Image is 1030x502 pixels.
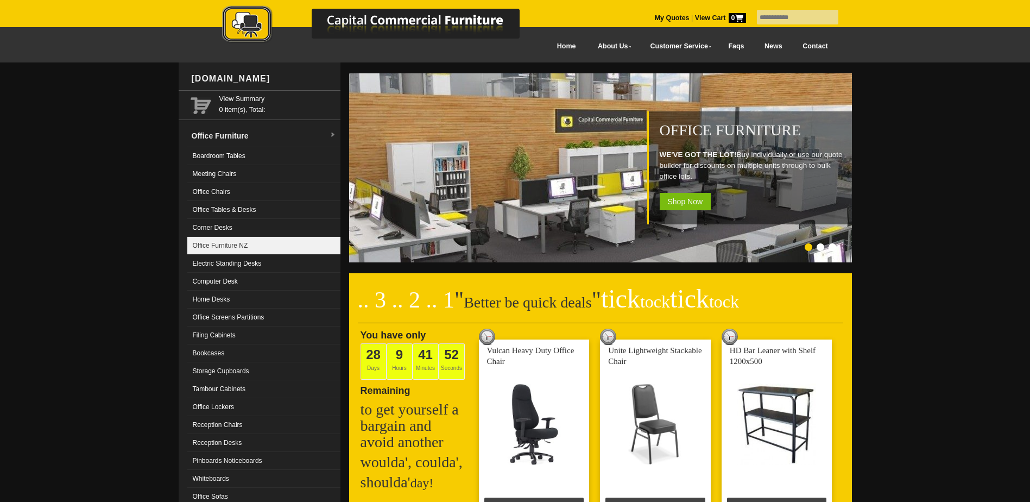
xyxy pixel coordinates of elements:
[410,476,434,490] span: day!
[187,416,340,434] a: Reception Chairs
[219,93,336,104] a: View Summary
[655,14,690,22] a: My Quotes
[805,243,812,251] li: Page dot 1
[192,5,572,48] a: Capital Commercial Furniture Logo
[187,255,340,273] a: Electric Standing Desks
[792,34,838,59] a: Contact
[361,401,469,450] h2: to get yourself a bargain and avoid another
[187,327,340,344] a: Filing Cabinets
[187,362,340,380] a: Storage Cupboards
[192,5,572,45] img: Capital Commercial Furniture Logo
[444,347,459,362] span: 52
[187,380,340,398] a: Tambour Cabinets
[366,347,381,362] span: 28
[693,14,745,22] a: View Cart0
[586,34,638,59] a: About Us
[695,14,746,22] strong: View Cart
[187,291,340,309] a: Home Desks
[722,329,738,345] img: tick tock deal clock
[187,219,340,237] a: Corner Desks
[187,470,340,488] a: Whiteboards
[454,287,464,312] span: "
[660,193,711,210] span: Shop Now
[729,13,746,23] span: 0
[361,330,426,341] span: You have only
[187,183,340,201] a: Office Chairs
[187,309,340,327] a: Office Screens Partitions
[187,398,340,416] a: Office Lockers
[187,344,340,362] a: Bookcases
[187,62,340,95] div: [DOMAIN_NAME]
[396,347,403,362] span: 9
[187,147,340,165] a: Boardroom Tables
[592,287,739,312] span: "
[361,474,469,491] h2: shoulda'
[187,434,340,452] a: Reception Desks
[660,150,737,159] strong: WE'VE GOT THE LOT!
[187,165,340,183] a: Meeting Chairs
[660,122,846,139] h1: Office Furniture
[418,347,433,362] span: 41
[829,243,836,251] li: Page dot 3
[754,34,792,59] a: News
[349,256,854,264] a: Office Furniture WE'VE GOT THE LOT!Buy individually or use our quote builder for discounts on mul...
[187,125,340,147] a: Office Furnituredropdown
[187,201,340,219] a: Office Tables & Desks
[358,287,455,312] span: .. 3 .. 2 .. 1
[358,291,843,323] h2: Better be quick deals
[660,149,846,182] p: Buy individually or use our quote builder for discounts on multiple units through to bulk office ...
[361,381,410,396] span: Remaining
[817,243,824,251] li: Page dot 2
[187,237,340,255] a: Office Furniture NZ
[361,454,469,470] h2: woulda', coulda',
[361,343,387,380] span: Days
[640,292,670,311] span: tock
[219,93,336,114] span: 0 item(s), Total:
[638,34,718,59] a: Customer Service
[600,329,616,345] img: tick tock deal clock
[479,329,495,345] img: tick tock deal clock
[387,343,413,380] span: Hours
[187,273,340,291] a: Computer Desk
[187,452,340,470] a: Pinboards Noticeboards
[718,34,755,59] a: Faqs
[439,343,465,380] span: Seconds
[601,284,739,313] span: tick tick
[413,343,439,380] span: Minutes
[330,132,336,139] img: dropdown
[709,292,739,311] span: tock
[349,73,854,262] img: Office Furniture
